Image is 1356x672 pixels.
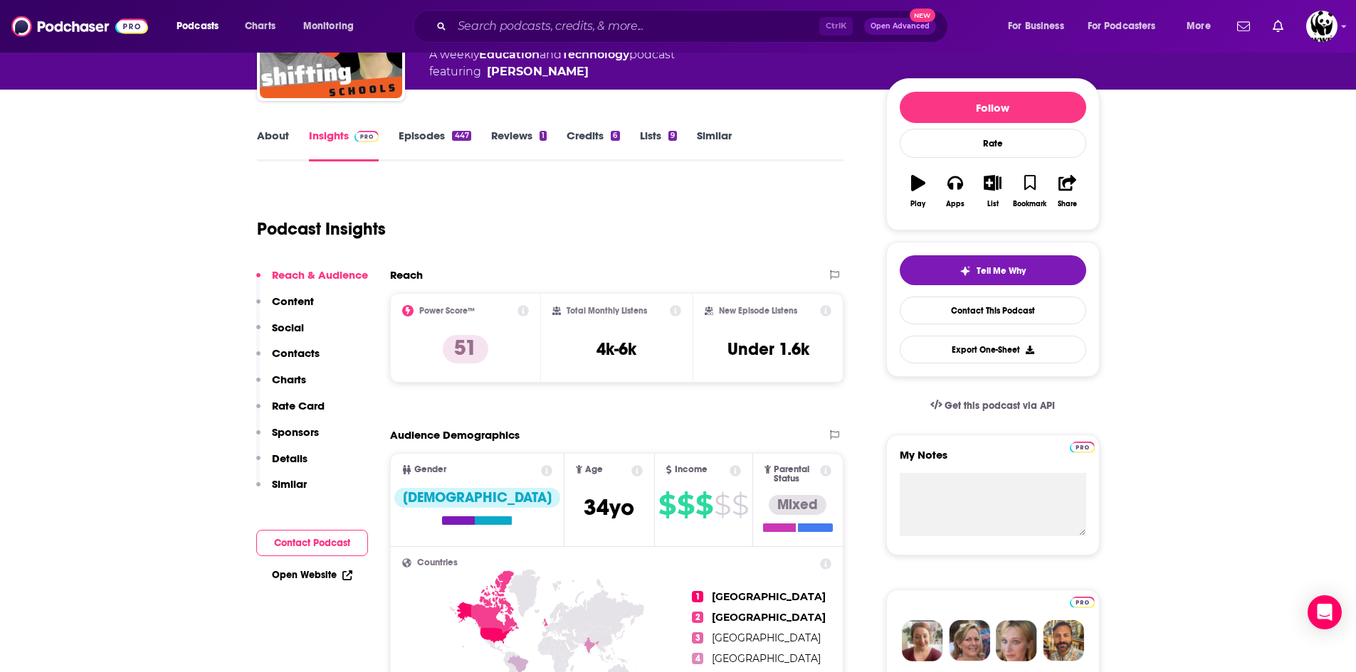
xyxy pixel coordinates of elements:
[900,129,1086,158] div: Rate
[919,388,1067,423] a: Get this podcast via API
[11,13,148,40] img: Podchaser - Follow, Share and Rate Podcasts
[910,200,925,208] div: Play
[910,9,935,22] span: New
[236,15,284,38] a: Charts
[272,346,320,360] p: Contacts
[1088,16,1156,36] span: For Podcasters
[272,477,307,491] p: Similar
[640,129,677,161] a: Lists9
[1058,200,1077,208] div: Share
[596,338,636,360] h3: 4k-6k
[712,611,826,624] span: [GEOGRAPHIC_DATA]
[272,294,314,308] p: Content
[1306,11,1337,42] button: Show profile menu
[695,494,713,516] span: $
[419,306,475,316] h2: Power Score™
[692,591,703,602] span: 1
[1078,15,1177,38] button: open menu
[949,620,990,661] img: Barbara Profile
[727,338,809,360] h3: Under 1.6k
[272,373,306,386] p: Charts
[390,268,423,282] h2: Reach
[692,612,703,623] span: 2
[1267,14,1289,38] a: Show notifications dropdown
[429,46,675,80] div: A weekly podcast
[996,620,1037,661] img: Jules Profile
[769,495,826,515] div: Mixed
[1048,166,1086,217] button: Share
[1306,11,1337,42] span: Logged in as MXA_Team
[443,335,488,363] p: 51
[819,17,853,36] span: Ctrl K
[256,294,314,321] button: Content
[426,10,962,43] div: Search podcasts, credits, & more...
[960,265,971,277] img: tell me why sparkle
[256,268,368,294] button: Reach & Audience
[562,48,629,61] a: Technology
[257,129,289,161] a: About
[257,218,386,240] h1: Podcast Insights
[675,465,708,474] span: Income
[167,15,237,38] button: open menu
[177,16,219,36] span: Podcasts
[1231,14,1256,38] a: Show notifications dropdown
[309,129,379,161] a: InsightsPodchaser Pro
[390,428,520,442] h2: Audience Demographics
[567,129,619,161] a: Credits6
[900,448,1086,473] label: My Notes
[272,425,319,439] p: Sponsors
[774,465,818,484] span: Parental Status
[540,131,547,141] div: 1
[452,131,471,141] div: 447
[354,131,379,142] img: Podchaser Pro
[697,129,732,161] a: Similar
[900,92,1086,123] button: Follow
[900,166,937,217] button: Play
[585,465,603,474] span: Age
[864,18,936,35] button: Open AdvancedNew
[399,129,471,161] a: Episodes447
[272,321,304,334] p: Social
[414,465,446,474] span: Gender
[900,336,1086,363] button: Export One-Sheet
[677,494,694,516] span: $
[272,452,308,465] p: Details
[1013,200,1046,208] div: Bookmark
[452,15,819,38] input: Search podcasts, credits, & more...
[272,569,352,581] a: Open Website
[1070,594,1095,608] a: Pro website
[1177,15,1229,38] button: open menu
[417,558,458,567] span: Countries
[668,131,677,141] div: 9
[1070,442,1095,453] img: Podchaser Pro
[293,15,372,38] button: open menu
[712,652,821,665] span: [GEOGRAPHIC_DATA]
[272,268,368,282] p: Reach & Audience
[946,200,965,208] div: Apps
[256,477,307,503] button: Similar
[303,16,354,36] span: Monitoring
[1043,620,1084,661] img: Jon Profile
[998,15,1082,38] button: open menu
[1070,439,1095,453] a: Pro website
[1011,166,1048,217] button: Bookmark
[272,399,325,412] p: Rate Card
[945,400,1055,412] span: Get this podcast via API
[692,632,703,644] span: 3
[732,494,748,516] span: $
[1308,595,1342,629] div: Open Intercom Messenger
[479,48,540,61] a: Education
[937,166,974,217] button: Apps
[1008,16,1064,36] span: For Business
[245,16,275,36] span: Charts
[977,265,1026,277] span: Tell Me Why
[712,590,826,603] span: [GEOGRAPHIC_DATA]
[256,399,325,425] button: Rate Card
[256,452,308,478] button: Details
[1306,11,1337,42] img: User Profile
[256,346,320,373] button: Contacts
[900,297,1086,324] a: Contact This Podcast
[871,23,930,30] span: Open Advanced
[714,494,730,516] span: $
